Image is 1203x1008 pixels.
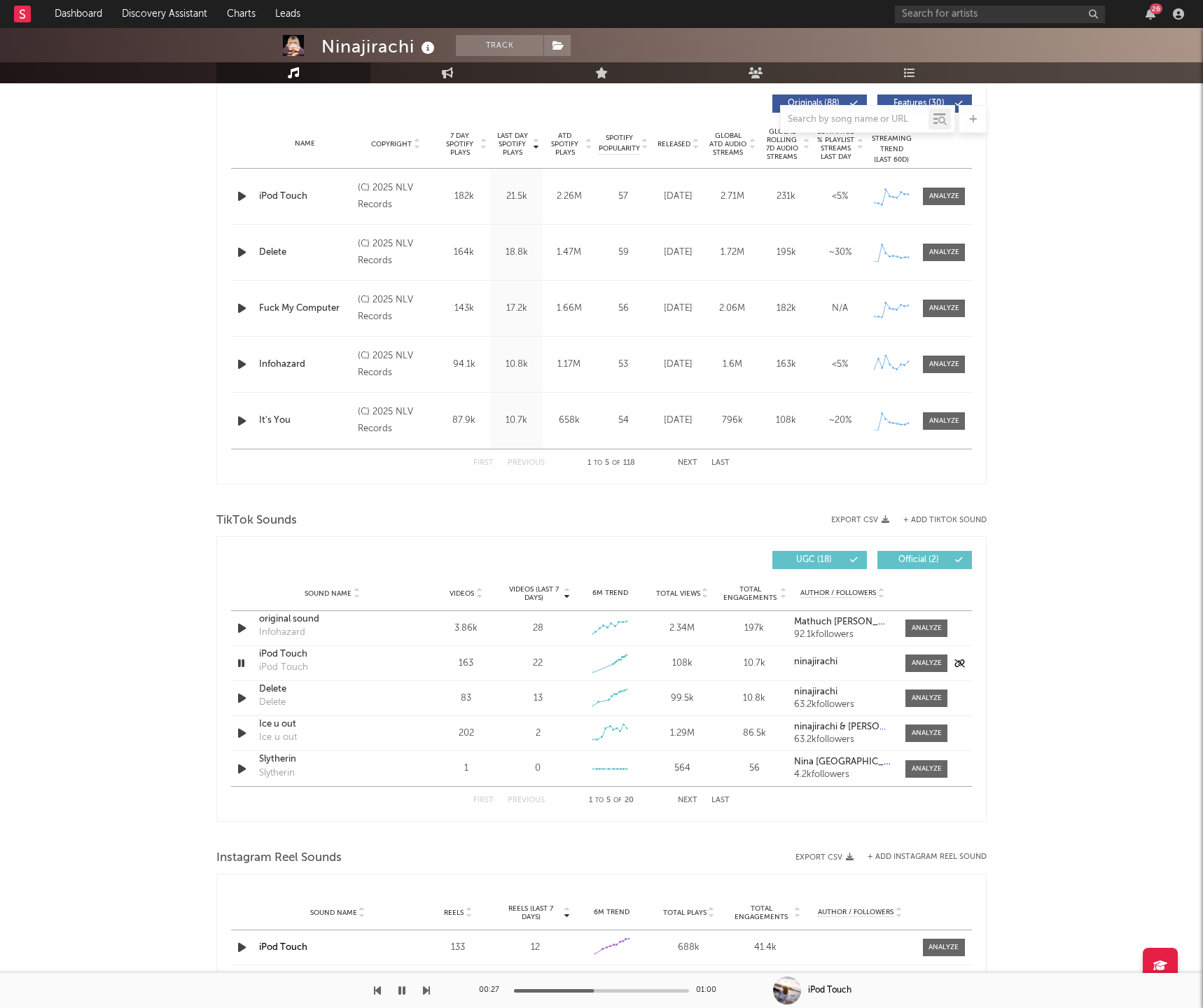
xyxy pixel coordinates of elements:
[358,236,434,269] div: (C) 2025 NLV Records
[441,414,487,428] div: 87.9k
[494,190,539,204] div: 21.5k
[1150,3,1162,14] div: 26
[794,657,891,667] a: ninajirachi
[546,132,583,157] span: ATD Spotify Plays
[655,414,702,428] div: [DATE]
[709,302,756,316] div: 2.06M
[870,123,912,165] div: Global Streaming Trend (Last 60D)
[546,302,592,316] div: 1.66M
[433,692,499,706] div: 83
[1146,8,1155,20] button: 26
[816,246,863,260] div: ~ 30 %
[259,731,297,745] div: Ice u out
[494,246,539,260] div: 18.8k
[889,517,987,524] button: + Add TikTok Sound
[573,792,650,809] div: 1 5 20
[535,762,541,776] div: 0
[433,657,499,671] div: 163
[450,589,474,598] span: Videos
[506,585,562,602] span: Videos (last 7 days)
[494,358,539,372] div: 10.8k
[678,459,697,467] button: Next
[546,190,592,204] div: 2.26M
[594,460,602,466] span: to
[868,853,987,861] button: + Add Instagram Reel Sound
[794,757,891,767] a: Nina [GEOGRAPHIC_DATA]
[655,246,702,260] div: [DATE]
[816,127,855,161] span: Estimated % Playlist Streams Last Day
[763,246,809,260] div: 195k
[794,657,837,666] strong: ninajirachi
[650,762,715,776] div: 564
[533,657,543,671] div: 22
[656,589,700,598] span: Total Views
[877,94,972,113] button: Features(30)
[709,190,756,204] div: 2.71M
[709,358,756,372] div: 1.6M
[433,762,499,776] div: 1
[358,348,434,381] div: (C) 2025 NLV Records
[259,766,295,780] div: Slytherin
[259,717,405,731] a: Ice u out
[358,292,434,325] div: (C) 2025 NLV Records
[781,99,846,108] span: Originals ( 88 )
[731,904,793,921] span: Total Engagements
[599,190,648,204] div: 57
[310,909,357,917] span: Sound Name
[500,904,562,921] span: Reels (last 7 days)
[772,551,867,569] button: UGC(18)
[599,302,648,316] div: 56
[794,770,891,780] div: 4.2k followers
[763,190,809,204] div: 231k
[259,682,405,696] a: Delete
[709,132,747,157] span: Global ATD Audio Streams
[423,941,493,955] div: 133
[508,797,545,804] button: Previous
[722,727,787,741] div: 86.5k
[433,622,499,636] div: 3.86k
[358,404,434,437] div: (C) 2025 NLV Records
[479,982,507,999] div: 00:27
[854,853,987,861] div: + Add Instagram Reel Sound
[655,358,702,372] div: [DATE]
[711,459,730,467] button: Last
[731,941,801,955] div: 41.4k
[794,617,919,626] strong: Mathuch [PERSON_NAME] 🇸🇸
[259,246,351,260] a: Delete
[500,941,570,955] div: 12
[654,941,724,955] div: 688k
[441,302,487,316] div: 143k
[508,459,545,467] button: Previous
[595,797,604,804] span: to
[658,140,690,148] span: Released
[441,132,478,157] span: 7 Day Spotify Plays
[763,358,809,372] div: 163k
[613,797,622,804] span: of
[259,752,405,766] div: Slytherin
[816,414,863,428] div: ~ 20 %
[599,133,640,154] span: Spotify Popularity
[818,908,893,917] span: Author / Followers
[655,190,702,204] div: [DATE]
[781,114,929,125] input: Search by song name or URL
[722,585,779,602] span: Total Engagements
[494,414,539,428] div: 10.7k
[321,35,438,58] div: Ninajirachi
[795,853,854,862] button: Export CSV
[259,190,351,204] a: iPod Touch
[877,551,972,569] button: Official(2)
[650,692,715,706] div: 99.5k
[678,797,697,804] button: Next
[763,414,809,428] div: 108k
[546,414,592,428] div: 658k
[444,909,464,917] span: Reels
[663,909,707,917] span: Total Plays
[763,127,801,161] span: Global Rolling 7D Audio Streams
[259,647,405,661] a: iPod Touch
[794,757,910,766] strong: Nina [GEOGRAPHIC_DATA]
[259,414,351,428] a: It's You
[794,700,891,710] div: 63.2k followers
[794,722,920,731] strong: ninajirachi & [PERSON_NAME]
[794,722,891,732] a: ninajirachi & [PERSON_NAME]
